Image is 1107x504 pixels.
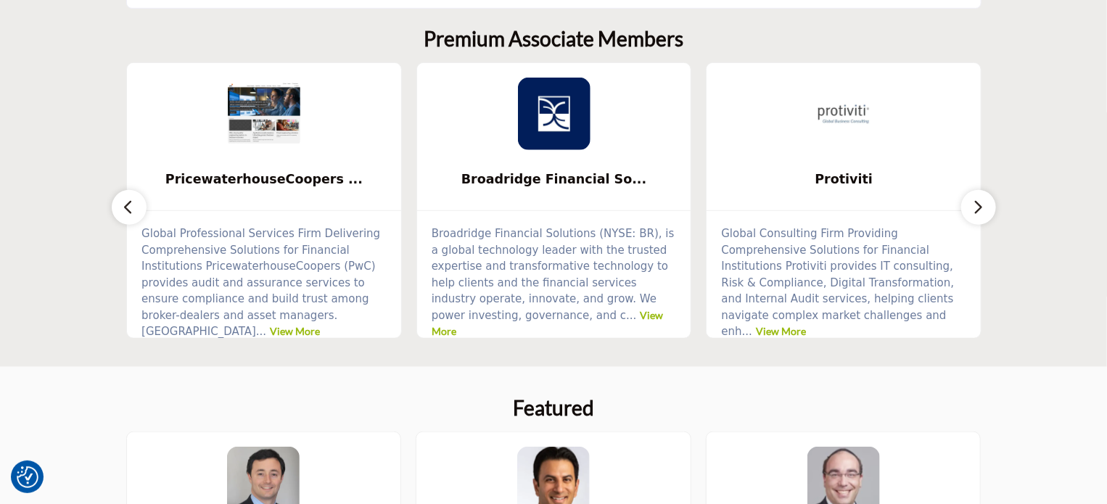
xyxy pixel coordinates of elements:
img: Revisit consent button [17,466,38,488]
b: PricewaterhouseCoopers LLP [149,160,379,199]
span: ... [256,325,266,338]
h2: Featured [513,396,594,421]
span: PricewaterhouseCoopers ... [149,170,379,189]
p: Global Professional Services Firm Delivering Comprehensive Solutions for Financial Institutions P... [141,226,387,340]
a: View More [756,325,806,337]
a: View More [432,309,664,338]
p: Global Consulting Firm Providing Comprehensive Solutions for Financial Institutions Protiviti pro... [721,226,966,340]
a: PricewaterhouseCoopers ... [127,160,401,199]
p: Broadridge Financial Solutions (NYSE: BR), is a global technology leader with the trusted experti... [432,226,677,340]
img: PricewaterhouseCoopers LLP [228,78,300,150]
a: Protiviti [707,160,981,199]
img: Broadridge Financial Solutions, Inc. [518,78,590,150]
span: Protiviti [728,170,959,189]
span: ... [626,309,636,322]
a: Broadridge Financial So... [417,160,691,199]
a: View More [270,325,320,337]
b: Protiviti [728,160,959,199]
button: Consent Preferences [17,466,38,488]
span: ... [742,325,752,338]
b: Broadridge Financial Solutions, Inc. [439,160,670,199]
img: Protiviti [807,78,880,150]
h2: Premium Associate Members [424,27,683,51]
span: Broadridge Financial So... [439,170,670,189]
